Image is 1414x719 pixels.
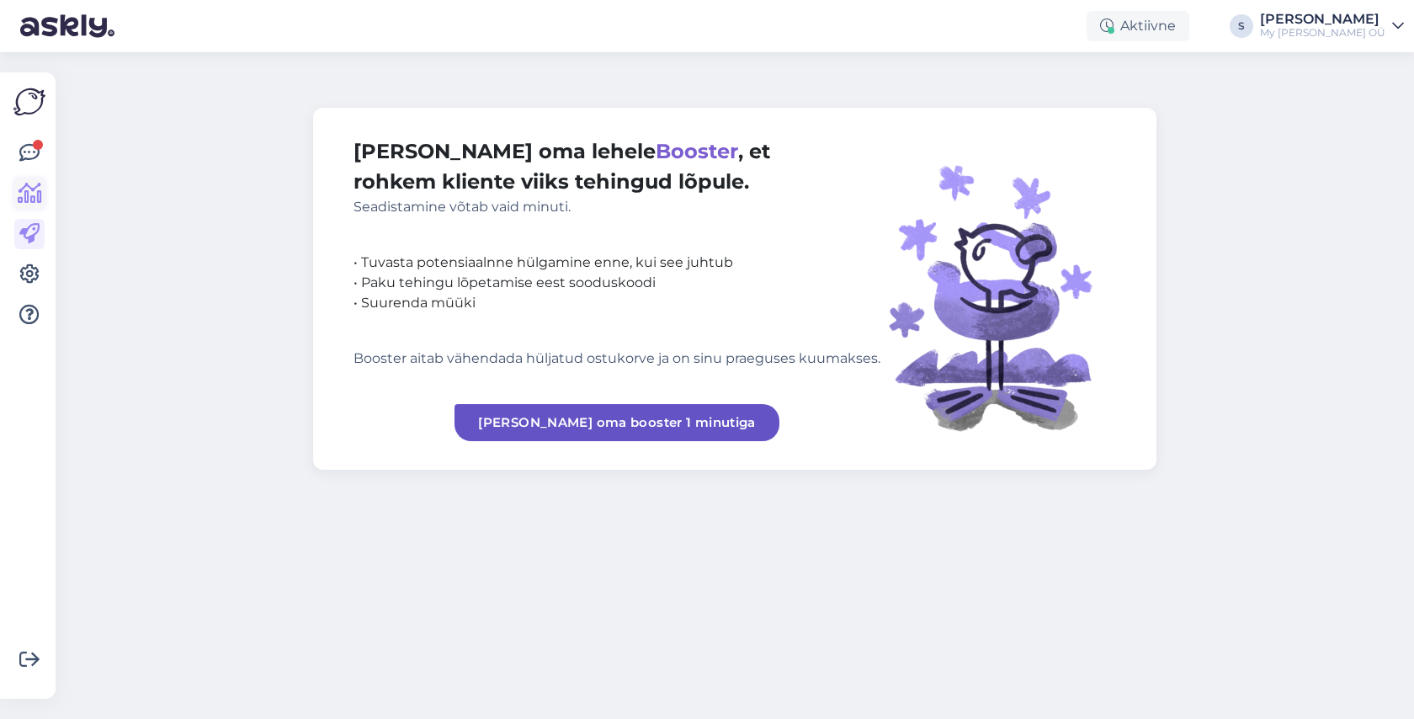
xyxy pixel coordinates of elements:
div: • Tuvasta potensiaalnne hülgamine enne, kui see juhtub [353,253,880,273]
a: [PERSON_NAME]My [PERSON_NAME] OÜ [1260,13,1404,40]
div: • Suurenda müüki [353,293,880,313]
div: Booster aitab vähendada hüljatud ostukorve ja on sinu praeguses kuumakses. [353,349,880,369]
div: Seadistamine võtab vaid minuti. [353,197,880,217]
div: Aktiivne [1087,11,1189,41]
div: • Paku tehingu lõpetamise eest sooduskoodi [353,273,880,293]
div: S [1230,14,1253,38]
img: illustration [880,136,1116,441]
span: Booster [656,139,738,163]
img: Askly Logo [13,86,45,118]
a: [PERSON_NAME] oma booster 1 minutiga [454,404,779,441]
div: [PERSON_NAME] [1260,13,1385,26]
div: My [PERSON_NAME] OÜ [1260,26,1385,40]
div: [PERSON_NAME] oma lehele , et rohkem kliente viiks tehingud lõpule. [353,136,880,217]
